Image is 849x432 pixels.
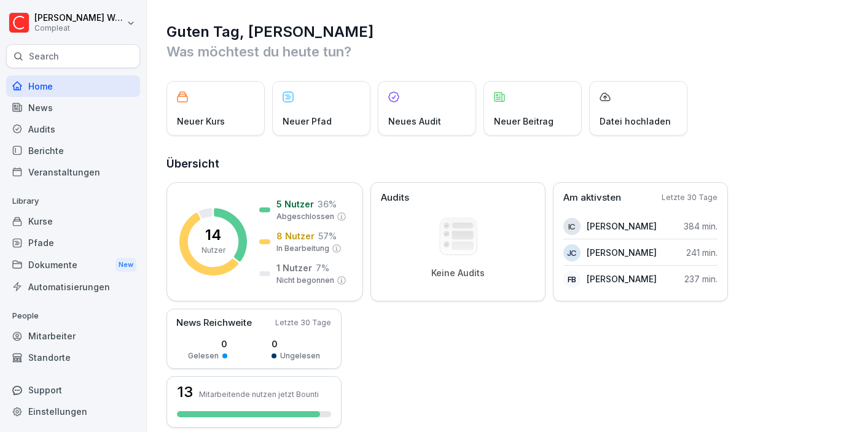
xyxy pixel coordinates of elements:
[166,42,831,61] p: Was möchtest du heute tun?
[6,97,140,118] a: News
[29,50,59,63] p: Search
[587,220,657,233] p: [PERSON_NAME]
[201,245,225,256] p: Nutzer
[166,155,831,172] h2: Übersicht
[6,253,140,276] a: DokumenteNew
[199,390,319,399] p: Mitarbeitende nutzen jetzt Bounti
[600,115,671,128] p: Datei hochladen
[563,271,581,288] div: FB
[34,24,124,33] p: Compleat
[6,118,140,140] a: Audits
[6,140,140,161] a: Berichte
[166,22,831,42] h1: Guten Tag, [PERSON_NAME]
[6,379,140,401] div: Support
[563,218,581,235] div: IC
[686,246,718,259] p: 241 min.
[6,325,140,347] a: Mitarbeiter
[177,115,225,128] p: Neuer Kurs
[276,275,334,286] p: Nicht begonnen
[205,228,221,242] p: 14
[276,211,334,222] p: Abgeschlossen
[34,13,124,23] p: [PERSON_NAME] Welz
[6,191,140,211] p: Library
[280,350,320,361] p: Ungelesen
[6,347,140,368] a: Standorte
[6,75,140,97] a: Home
[6,306,140,326] p: People
[587,272,657,285] p: [PERSON_NAME]
[188,337,227,350] p: 0
[6,210,140,232] a: Kurse
[276,229,315,242] p: 8 Nutzer
[318,198,337,210] p: 36 %
[115,258,136,272] div: New
[188,350,219,361] p: Gelesen
[431,268,485,279] p: Keine Audits
[563,191,621,205] p: Am aktivsten
[662,192,718,203] p: Letzte 30 Tage
[381,191,409,205] p: Audits
[177,385,193,399] h3: 13
[272,337,320,350] p: 0
[388,115,441,128] p: Neues Audit
[684,220,718,233] p: 384 min.
[276,261,312,274] p: 1 Nutzer
[587,246,657,259] p: [PERSON_NAME]
[563,244,581,261] div: JC
[6,401,140,422] a: Einstellungen
[283,115,332,128] p: Neuer Pfad
[6,253,140,276] div: Dokumente
[6,232,140,253] a: Pfade
[316,261,329,274] p: 7 %
[176,316,252,330] p: News Reichweite
[6,161,140,183] a: Veranstaltungen
[275,317,331,328] p: Letzte 30 Tage
[276,243,329,254] p: In Bearbeitung
[318,229,337,242] p: 57 %
[276,198,314,210] p: 5 Nutzer
[494,115,554,128] p: Neuer Beitrag
[684,272,718,285] p: 237 min.
[6,276,140,298] a: Automatisierungen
